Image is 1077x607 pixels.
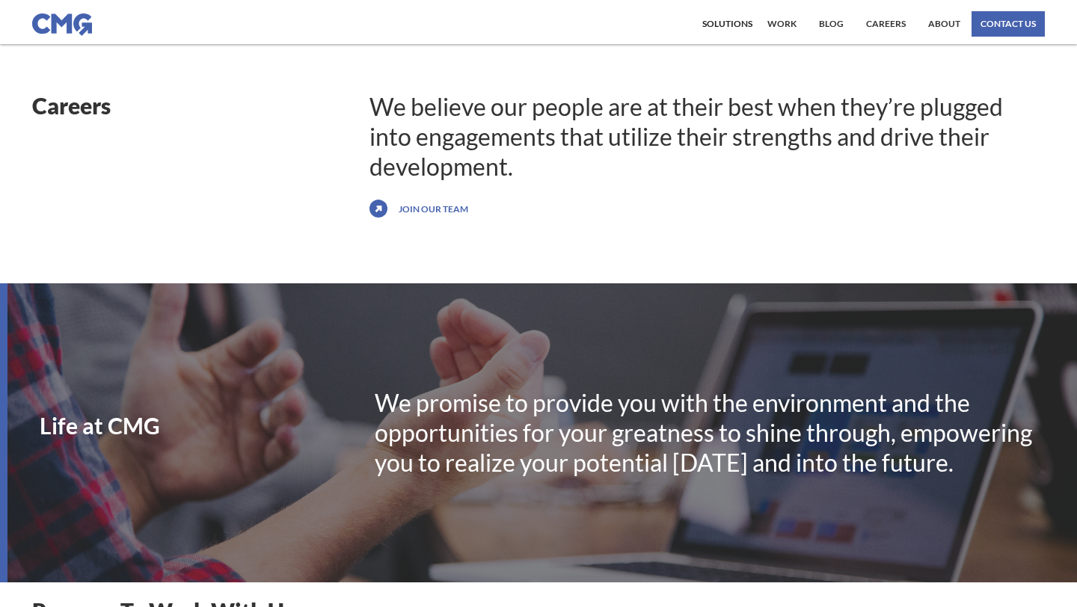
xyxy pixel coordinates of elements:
[702,19,752,28] div: Solutions
[862,11,909,37] a: Careers
[395,197,472,221] a: Join our team
[369,197,387,221] img: icon with arrow pointing up and to the right.
[32,13,92,36] img: CMG logo in blue.
[369,92,1044,182] div: We believe our people are at their best when they’re plugged into engagements that utilize their ...
[981,19,1036,28] div: contact us
[815,11,847,37] a: Blog
[924,11,964,37] a: About
[764,11,800,37] a: work
[40,414,375,437] h1: Life at CMG
[32,92,369,119] h1: Careers
[375,388,1045,478] div: We promise to provide you with the environment and the opportunities for your greatness to shine ...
